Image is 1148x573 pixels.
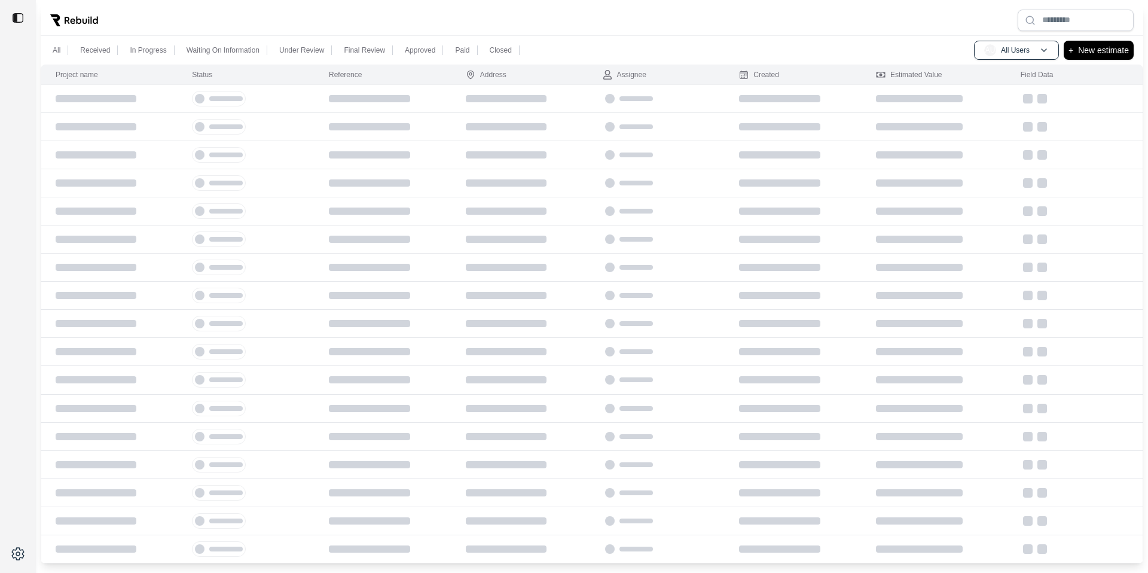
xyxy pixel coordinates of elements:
p: Waiting On Information [187,45,259,55]
div: Reference [329,70,362,80]
div: Created [739,70,779,80]
p: Paid [455,45,469,55]
div: Project name [56,70,98,80]
span: AU [984,44,996,56]
button: +New estimate [1064,41,1134,60]
img: toggle sidebar [12,12,24,24]
p: All [53,45,60,55]
p: Approved [405,45,435,55]
button: AUAll Users [974,41,1059,60]
div: Status [192,70,212,80]
div: Field Data [1021,70,1054,80]
p: Received [80,45,110,55]
p: In Progress [130,45,166,55]
p: Final Review [344,45,385,55]
p: + [1068,43,1073,57]
img: Rebuild [50,14,98,26]
p: Closed [490,45,512,55]
div: Estimated Value [876,70,942,80]
div: Address [466,70,506,80]
p: New estimate [1078,43,1129,57]
p: Under Review [279,45,324,55]
div: Assignee [603,70,646,80]
p: All Users [1001,45,1030,55]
